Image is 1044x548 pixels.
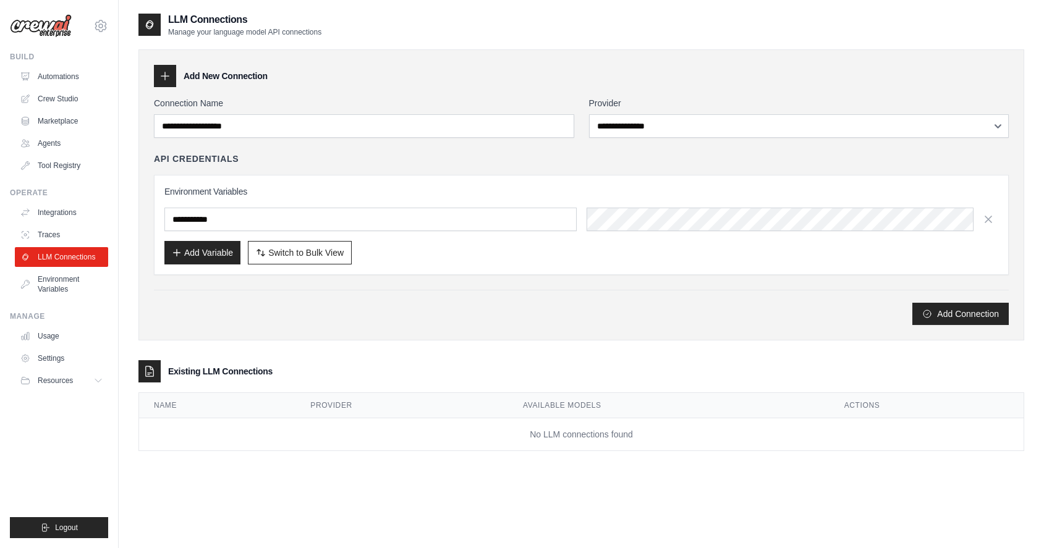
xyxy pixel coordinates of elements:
button: Logout [10,517,108,538]
a: Usage [15,326,108,346]
td: No LLM connections found [139,418,1024,451]
button: Switch to Bulk View [248,241,352,264]
a: Environment Variables [15,269,108,299]
h3: Environment Variables [164,185,998,198]
span: Logout [55,523,78,533]
a: Tool Registry [15,156,108,175]
button: Add Variable [164,241,240,264]
a: Agents [15,133,108,153]
button: Add Connection [912,303,1009,325]
a: Integrations [15,203,108,222]
h3: Add New Connection [184,70,268,82]
button: Resources [15,371,108,390]
a: Marketplace [15,111,108,131]
div: Operate [10,188,108,198]
span: Resources [38,376,73,386]
h3: Existing LLM Connections [168,365,273,377]
p: Manage your language model API connections [168,27,321,37]
th: Name [139,393,295,418]
a: Crew Studio [15,89,108,109]
th: Provider [295,393,508,418]
a: Automations [15,67,108,86]
a: Traces [15,225,108,245]
label: Provider [589,97,1009,109]
a: Settings [15,348,108,368]
img: Logo [10,14,72,38]
div: Manage [10,311,108,321]
div: Build [10,52,108,62]
th: Available Models [508,393,830,418]
h4: API Credentials [154,153,239,165]
th: Actions [830,393,1024,418]
label: Connection Name [154,97,574,109]
h2: LLM Connections [168,12,321,27]
a: LLM Connections [15,247,108,267]
span: Switch to Bulk View [268,247,344,259]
